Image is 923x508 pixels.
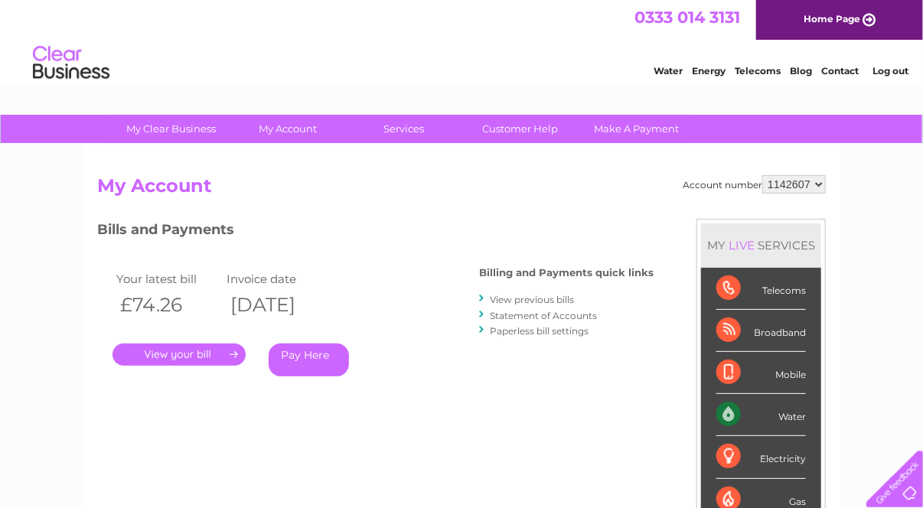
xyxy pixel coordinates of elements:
[97,175,826,204] h2: My Account
[225,115,351,143] a: My Account
[726,238,758,252] div: LIVE
[716,436,806,478] div: Electricity
[490,325,589,337] a: Paperless bill settings
[692,65,726,77] a: Energy
[701,223,821,267] div: MY SERVICES
[458,115,584,143] a: Customer Help
[735,65,781,77] a: Telecoms
[32,40,110,86] img: logo.png
[716,394,806,436] div: Water
[269,344,349,376] a: Pay Here
[113,344,246,366] a: .
[716,352,806,394] div: Mobile
[654,65,683,77] a: Water
[716,310,806,352] div: Broadband
[821,65,859,77] a: Contact
[223,269,333,289] td: Invoice date
[341,115,468,143] a: Services
[716,268,806,310] div: Telecoms
[790,65,812,77] a: Blog
[574,115,700,143] a: Make A Payment
[634,8,740,27] a: 0333 014 3131
[490,310,597,321] a: Statement of Accounts
[479,267,654,278] h4: Billing and Payments quick links
[101,8,824,74] div: Clear Business is a trading name of Verastar Limited (registered in [GEOGRAPHIC_DATA] No. 3667643...
[490,294,574,305] a: View previous bills
[223,289,333,321] th: [DATE]
[113,289,223,321] th: £74.26
[97,219,654,246] h3: Bills and Payments
[113,269,223,289] td: Your latest bill
[872,65,908,77] a: Log out
[683,175,826,194] div: Account number
[109,115,235,143] a: My Clear Business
